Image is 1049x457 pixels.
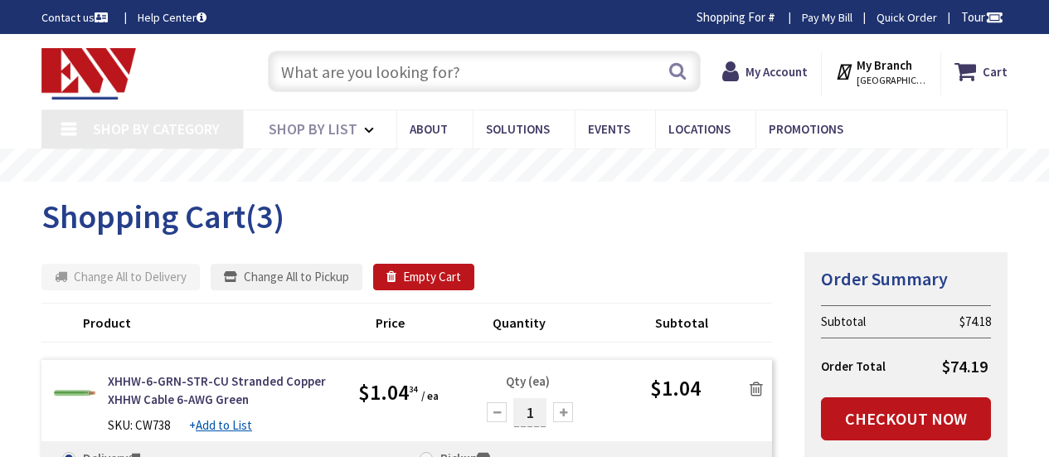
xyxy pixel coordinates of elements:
u: Add to List [196,417,252,433]
span: Shop By List [269,119,357,139]
rs-layer: Free Same Day Pickup at 19 Locations [374,157,677,175]
span: Qty (ea) [506,373,550,389]
span: Solutions [486,121,550,137]
sup: 34 [409,384,417,395]
span: $74.18 [959,314,991,329]
strong: Product [83,314,131,331]
span: Events [588,121,630,137]
small: / ea [421,390,439,404]
strong: Price [376,314,405,331]
button: Empty Cart [373,264,474,290]
span: (3) [245,196,284,237]
strong: My Branch [857,57,912,73]
span: Promotions [769,121,843,137]
strong: Order Total [821,358,886,374]
button: Change All to Pickup [211,264,362,290]
input: What are you looking for? [268,51,701,92]
span: Locations [668,121,731,137]
a: XHHW-6-GRN-STR-CU Stranded Copper XHHW Cable 6-AWG Green [108,372,333,408]
span: About [410,121,448,137]
strong: My Account [745,64,808,80]
span: $1.04 [650,370,701,406]
h1: Shopping Cart [41,198,1008,235]
a: Cart [954,56,1008,86]
a: +Add to List [189,416,252,434]
strong: Quantity [493,314,546,331]
a: Quick Order [877,9,937,26]
span: Shopping For [697,9,765,25]
span: $1.04 [358,374,417,410]
span: SKU: CW738 [108,417,170,433]
img: XHHW-6-GRN-STR-CU Stranded Copper XHHW Cable 6-AWG Green [54,372,95,414]
span: [GEOGRAPHIC_DATA], [GEOGRAPHIC_DATA] [857,74,927,87]
a: Checkout Now [821,397,991,440]
a: Contact us [41,9,111,26]
div: My Branch [GEOGRAPHIC_DATA], [GEOGRAPHIC_DATA] [835,56,927,86]
a: Pay My Bill [802,9,852,26]
span: Shop By Category [93,119,220,139]
button: Change All to Delivery [41,264,200,290]
strong: Subtotal [655,314,708,331]
strong: # [768,9,775,25]
img: Electrical Wholesalers, Inc. [41,48,136,100]
span: $74.19 [942,356,988,377]
th: Subtotal [821,306,918,338]
h4: Order Summary [821,269,991,289]
a: Help Center [138,9,206,26]
span: Tour [961,9,1003,25]
a: My Account [722,56,808,86]
strong: Cart [983,56,1008,86]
